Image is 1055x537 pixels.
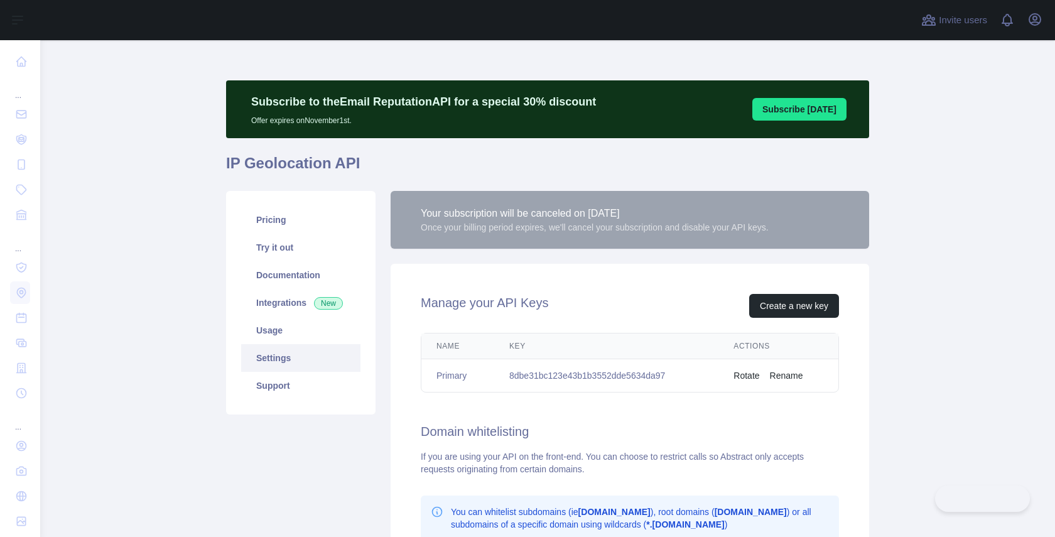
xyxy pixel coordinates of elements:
[718,334,838,359] th: Actions
[421,334,494,359] th: Name
[749,294,839,318] button: Create a new key
[770,369,803,382] button: Rename
[494,359,718,393] td: 8dbe31bc123e43b1b3552dde5634da97
[935,485,1030,512] iframe: Toggle Customer Support
[421,450,839,475] div: If you are using your API on the front-end. You can choose to restrict calls so Abstract only acc...
[421,294,548,318] h2: Manage your API Keys
[715,507,787,517] b: [DOMAIN_NAME]
[241,206,360,234] a: Pricing
[421,221,769,234] div: Once your billing period expires, we'll cancel your subscription and disable your API keys.
[241,234,360,261] a: Try it out
[919,10,990,30] button: Invite users
[752,98,847,121] button: Subscribe [DATE]
[451,506,829,531] p: You can whitelist subdomains (ie ), root domains ( ) or all subdomains of a specific domain using...
[494,334,718,359] th: Key
[733,369,759,382] button: Rotate
[646,519,724,529] b: *.[DOMAIN_NAME]
[226,153,869,183] h1: IP Geolocation API
[10,75,30,100] div: ...
[10,407,30,432] div: ...
[578,507,651,517] b: [DOMAIN_NAME]
[241,317,360,344] a: Usage
[251,93,596,111] p: Subscribe to the Email Reputation API for a special 30 % discount
[10,229,30,254] div: ...
[939,13,987,28] span: Invite users
[241,344,360,372] a: Settings
[421,206,769,221] div: Your subscription will be canceled on [DATE]
[241,372,360,399] a: Support
[421,359,494,393] td: Primary
[251,111,596,126] p: Offer expires on November 1st.
[241,261,360,289] a: Documentation
[314,297,343,310] span: New
[241,289,360,317] a: Integrations New
[421,423,839,440] h2: Domain whitelisting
